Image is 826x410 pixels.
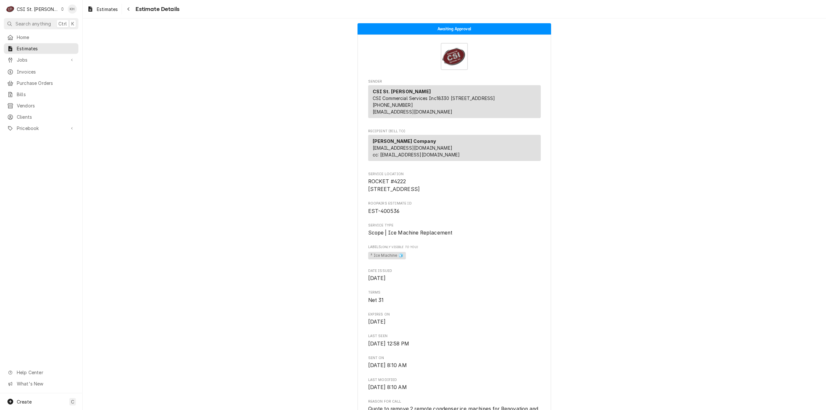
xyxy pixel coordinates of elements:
span: Estimate Details [134,5,179,14]
span: C [71,398,74,405]
span: Expires On [368,318,541,326]
span: Roopairs Estimate ID [368,201,541,206]
div: Estimate Sender [368,79,541,121]
span: Purchase Orders [17,80,75,86]
img: Logo [441,43,468,70]
span: (Only Visible to You) [381,245,418,249]
span: Service Location [368,172,541,177]
span: Last Seen [368,334,541,339]
span: [DATE] 12:58 PM [368,341,409,347]
div: Sent On [368,355,541,369]
span: ROCKET #4222 [STREET_ADDRESS] [368,178,420,192]
span: Expires On [368,312,541,317]
a: [EMAIL_ADDRESS][DOMAIN_NAME] [373,109,452,115]
span: Pricebook [17,125,65,132]
span: Roopairs Estimate ID [368,207,541,215]
span: Awaiting Approval [438,27,471,31]
div: Status [358,23,551,35]
a: Go to What's New [4,378,78,389]
span: Sender [368,79,541,84]
a: Estimates [85,4,120,15]
span: K [71,20,74,27]
span: [DATE] 8:10 AM [368,384,407,390]
span: Search anything [15,20,51,27]
div: Service Location [368,172,541,193]
strong: [PERSON_NAME] Company [373,138,436,144]
span: Create [17,399,32,405]
div: Recipient (Bill To) [368,135,541,164]
div: Date Issued [368,268,541,282]
a: Purchase Orders [4,78,78,88]
div: Terms [368,290,541,304]
span: Date Issued [368,275,541,282]
a: Go to Help Center [4,367,78,378]
span: [DATE] [368,319,386,325]
div: Estimate Recipient [368,129,541,164]
span: CSI Commercial Services Inc18330 [STREET_ADDRESS] [373,95,495,101]
span: Estimates [97,6,118,13]
span: What's New [17,380,75,387]
span: Service Type [368,223,541,228]
div: CSI St. [PERSON_NAME] [17,6,59,13]
strong: CSI St. [PERSON_NAME] [373,89,431,94]
div: Service Type [368,223,541,237]
span: Service Location [368,178,541,193]
a: Invoices [4,66,78,77]
div: C [6,5,15,14]
div: Kelsey Hetlage's Avatar [68,5,77,14]
span: [DATE] 8:10 AM [368,362,407,368]
div: Recipient (Bill To) [368,135,541,161]
div: Sender [368,85,541,118]
span: Vendors [17,102,75,109]
div: [object Object] [368,245,541,260]
span: Home [17,34,75,41]
span: Date Issued [368,268,541,274]
span: Help Center [17,369,75,376]
span: Reason for Call [368,399,541,404]
span: EST-400536 [368,208,400,214]
a: Bills [4,89,78,100]
div: Roopairs Estimate ID [368,201,541,215]
span: [DATE] [368,275,386,281]
a: Go to Pricebook [4,123,78,134]
div: Last Modified [368,377,541,391]
a: Go to Jobs [4,55,78,65]
a: Estimates [4,43,78,54]
a: [PHONE_NUMBER] [373,102,413,108]
div: CSI St. Louis's Avatar [6,5,15,14]
div: Sender [368,85,541,121]
span: Clients [17,114,75,120]
span: Service Type [368,229,541,237]
span: Terms [368,290,541,295]
span: Net 31 [368,297,384,303]
span: ² Ice Machine 🧊 [368,252,406,260]
div: Expires On [368,312,541,326]
span: Jobs [17,56,65,63]
button: Search anythingCtrlK [4,18,78,29]
span: Terms [368,296,541,304]
span: Bills [17,91,75,98]
a: Clients [4,112,78,122]
span: Last Modified [368,384,541,391]
span: Scope | Ice Machine Replacement [368,230,453,236]
a: Vendors [4,100,78,111]
span: Last Seen [368,340,541,348]
span: Sent On [368,355,541,361]
button: Navigate back [123,4,134,14]
span: [object Object] [368,251,541,261]
span: [EMAIL_ADDRESS][DOMAIN_NAME] cc: [EMAIL_ADDRESS][DOMAIN_NAME] [373,145,460,157]
span: Last Modified [368,377,541,383]
a: Home [4,32,78,43]
span: Ctrl [58,20,67,27]
div: Last Seen [368,334,541,347]
div: KH [68,5,77,14]
span: Recipient (Bill To) [368,129,541,134]
span: Sent On [368,362,541,369]
span: Estimates [17,45,75,52]
span: Invoices [17,68,75,75]
span: Labels [368,245,541,250]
